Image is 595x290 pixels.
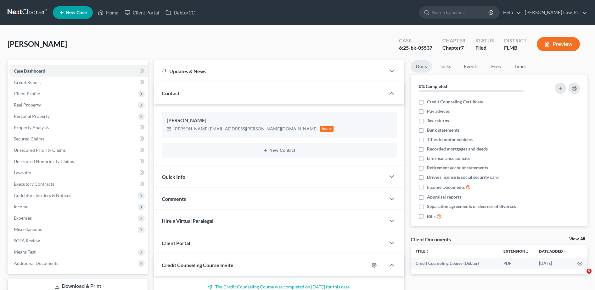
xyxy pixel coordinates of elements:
div: Chapter [442,44,465,52]
a: Unsecured Priority Claims [9,145,148,156]
span: Case Dashboard [14,68,45,74]
span: New Case [66,10,87,15]
a: Extensionunfold_more [503,249,529,254]
a: Help [500,7,521,18]
span: Drivers license & social security card [427,174,499,180]
span: Pay advices [427,108,450,114]
span: Credit Report [14,79,41,85]
span: SOFA Review [14,238,40,243]
div: Filed [475,44,494,52]
span: Lawsuits [14,170,31,175]
span: 7 [461,45,464,51]
i: expand_more [564,250,567,254]
span: Bank statements [427,127,459,133]
span: Miscellaneous [14,227,42,232]
a: Client Portal [121,7,162,18]
td: Credit Counseling Course (Debtor) [411,258,498,269]
span: Additional Documents [14,260,58,266]
span: Credit Counseling Course Invite [162,262,233,268]
span: Unsecured Nonpriority Claims [14,159,74,164]
span: Secured Claims [14,136,44,141]
a: Unsecured Nonpriority Claims [9,156,148,167]
span: Life insurance policies [427,155,470,161]
a: Lawsuits [9,167,148,178]
span: Personal Property [14,113,50,119]
div: [PERSON_NAME][EMAIL_ADDRESS][PERSON_NAME][DOMAIN_NAME] [174,126,317,132]
a: Docs [411,60,432,73]
a: Date Added expand_more [539,249,567,254]
span: Expenses [14,215,32,221]
div: Chapter [442,37,465,44]
input: Search by name... [432,7,489,18]
span: [PERSON_NAME] [8,39,67,48]
span: Property Analysis [14,125,49,130]
a: View All [569,237,585,241]
span: Bills [427,213,435,220]
a: SOFA Review [9,235,148,246]
span: 5 [587,269,592,274]
a: Executory Contracts [9,178,148,190]
div: Updates & News [162,68,378,74]
a: Credit Report [9,77,148,88]
div: Client Documents [411,236,451,243]
span: Appraisal reports [427,194,461,200]
a: Events [459,60,484,73]
div: FLMB [504,44,527,52]
span: Executory Contracts [14,181,54,187]
a: Titleunfold_more [416,249,429,254]
span: Titles to motor vehicles [427,136,473,143]
iframe: Intercom live chat [574,269,589,284]
span: Retirement account statements [427,165,488,171]
span: Credit Counseling Certificate [427,99,483,105]
a: Home [95,7,121,18]
span: Recorded mortgages and deeds [427,146,488,152]
a: Secured Claims [9,133,148,145]
button: New Contact [167,148,392,153]
span: Means Test [14,249,36,254]
span: Tax returns [427,118,449,124]
span: Income [14,204,28,209]
span: Hire a Virtual Paralegal [162,218,213,224]
div: home [320,126,334,132]
a: [PERSON_NAME] Law, PL [522,7,587,18]
div: Status [475,37,494,44]
span: Quick Info [162,174,185,180]
span: Comments [162,196,186,202]
div: [PERSON_NAME] [167,117,392,124]
span: Client Portal [162,240,190,246]
strong: 0% Completed [419,84,447,89]
span: Contact [162,90,180,96]
a: Tasks [435,60,456,73]
p: The Credit Counseling Course was completed on [DATE] for this case. [162,284,397,290]
i: unfold_more [425,250,429,254]
i: unfold_more [525,250,529,254]
button: Preview [537,37,580,51]
div: 6:25-bk-05537 [399,44,432,52]
div: District [504,37,527,44]
span: Client Profile [14,91,40,96]
td: [DATE] [534,258,572,269]
span: Real Property [14,102,41,107]
span: Codebtors Insiders & Notices [14,193,71,198]
a: Case Dashboard [9,65,148,77]
a: Timer [509,60,531,73]
div: Case [399,37,432,44]
td: PDF [498,258,534,269]
span: Income Documents [427,184,465,190]
span: Unsecured Priority Claims [14,147,66,153]
a: Property Analysis [9,122,148,133]
a: Fees [486,60,506,73]
a: DebtorCC [162,7,198,18]
span: Separation agreements or decrees of divorces [427,203,516,210]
